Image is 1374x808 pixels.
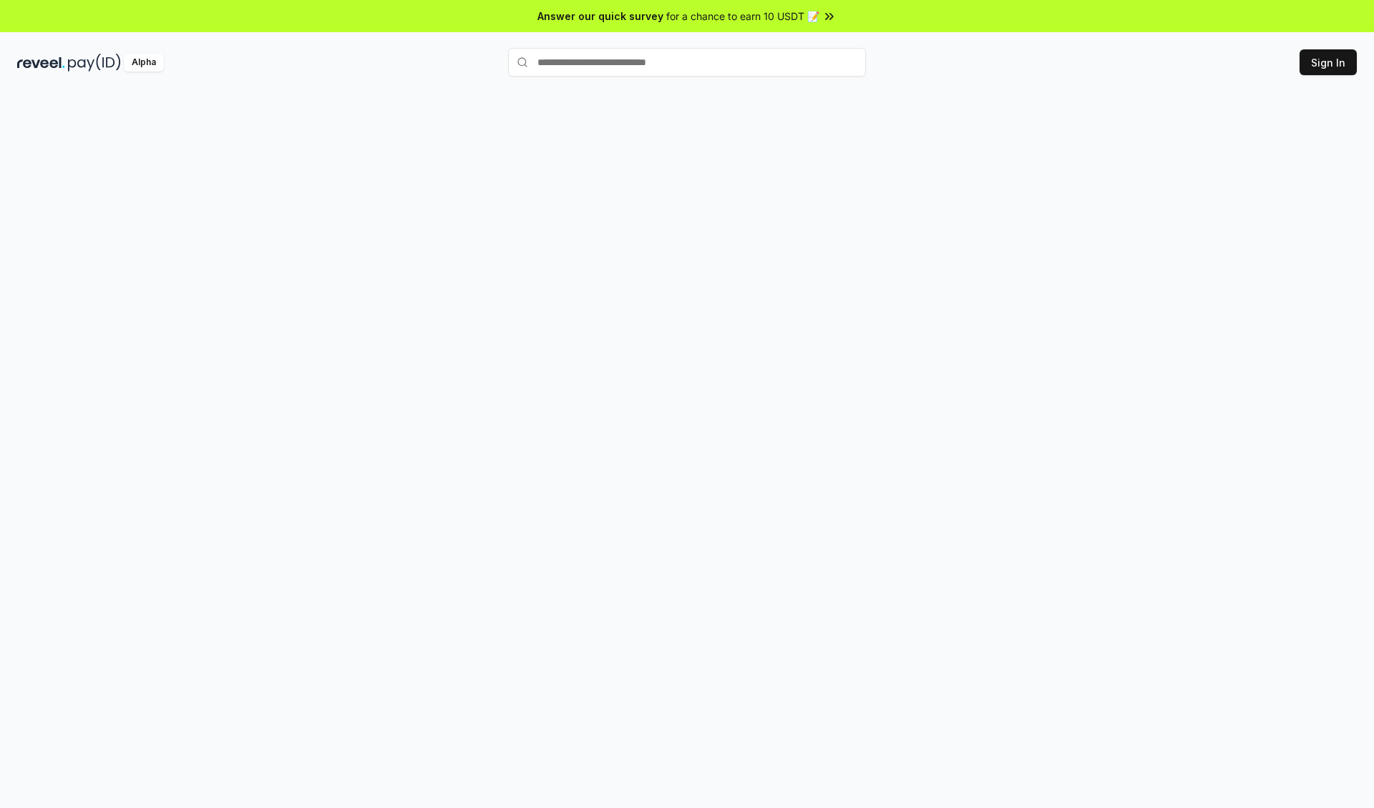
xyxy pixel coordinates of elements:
span: Answer our quick survey [537,9,663,24]
img: reveel_dark [17,54,65,72]
button: Sign In [1300,49,1357,75]
div: Alpha [124,54,164,72]
img: pay_id [68,54,121,72]
span: for a chance to earn 10 USDT 📝 [666,9,819,24]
